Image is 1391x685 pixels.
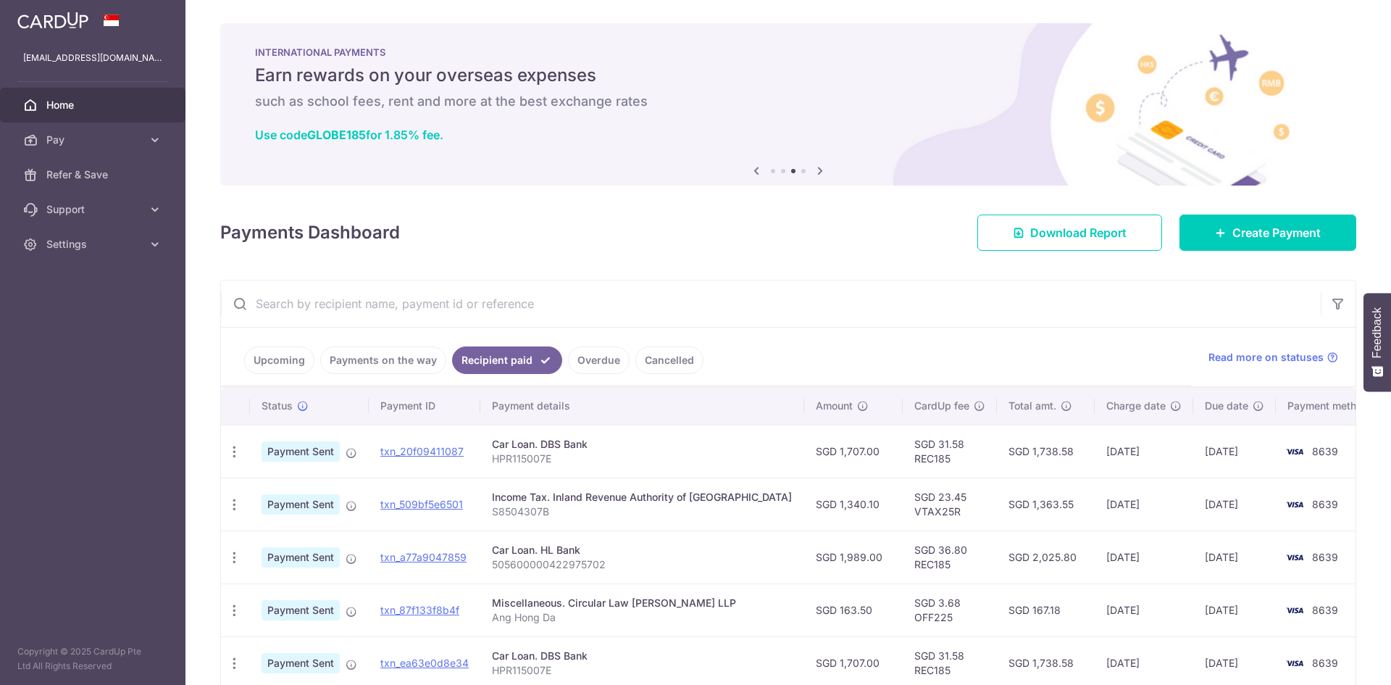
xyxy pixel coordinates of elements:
th: Payment details [480,387,804,425]
img: Bank Card [1280,443,1309,460]
span: 8639 [1312,445,1338,457]
a: Read more on statuses [1208,350,1338,365]
a: Cancelled [635,346,703,374]
td: SGD 1,989.00 [804,531,903,584]
p: S8504307B [492,505,793,519]
a: txn_ea63e0d8e34 [380,657,469,669]
div: Miscellaneous. Circular Law [PERSON_NAME] LLP [492,596,793,610]
span: Charge date [1106,399,1166,413]
p: Ang Hong Da [492,610,793,625]
span: Support [46,202,142,217]
a: Create Payment [1179,215,1356,251]
span: CardUp fee [914,399,969,413]
p: [EMAIL_ADDRESS][DOMAIN_NAME] [23,51,162,65]
input: Search by recipient name, payment id or reference [221,281,1321,327]
h5: Earn rewards on your overseas expenses [255,64,1321,87]
td: SGD 2,025.80 [997,531,1095,584]
td: [DATE] [1095,478,1193,531]
td: SGD 23.45 VTAX25R [903,478,997,531]
h4: Payments Dashboard [220,220,400,246]
span: Due date [1205,399,1248,413]
span: Download Report [1030,224,1127,241]
a: txn_87f133f8b4f [380,604,459,616]
td: SGD 36.80 REC185 [903,531,997,584]
td: SGD 31.58 REC185 [903,425,997,478]
div: Income Tax. Inland Revenue Authority of [GEOGRAPHIC_DATA] [492,490,793,505]
td: [DATE] [1193,584,1276,636]
img: Bank Card [1280,602,1309,619]
img: Bank Card [1280,549,1309,566]
td: SGD 167.18 [997,584,1095,636]
h6: such as school fees, rent and more at the best exchange rates [255,93,1321,110]
p: HPR115007E [492,452,793,466]
a: Payments on the way [320,346,446,374]
td: SGD 3.68 OFF225 [903,584,997,636]
span: Status [262,399,293,413]
p: HPR115007E [492,663,793,678]
span: Amount [816,399,853,413]
span: Payment Sent [262,441,340,462]
p: INTERNATIONAL PAYMENTS [255,46,1321,58]
span: Payment Sent [262,494,340,515]
td: [DATE] [1095,531,1193,584]
p: 505600000422975702 [492,557,793,572]
img: Bank Card [1280,655,1309,672]
td: [DATE] [1193,478,1276,531]
span: Settings [46,237,142,252]
div: Car Loan. DBS Bank [492,649,793,663]
iframe: Opens a widget where you can find more information [1298,642,1377,678]
span: Total amt. [1008,399,1056,413]
span: Home [46,98,142,112]
td: [DATE] [1193,425,1276,478]
span: Create Payment [1232,224,1321,241]
a: Use codeGLOBE185for 1.85% fee. [255,128,443,142]
th: Payment ID [369,387,480,425]
b: GLOBE185 [307,128,366,142]
span: Pay [46,133,142,147]
span: Payment Sent [262,600,340,620]
a: Overdue [568,346,630,374]
td: [DATE] [1095,584,1193,636]
div: Car Loan. HL Bank [492,543,793,557]
td: [DATE] [1193,531,1276,584]
a: txn_a77a9047859 [380,551,467,563]
a: txn_20f09411087 [380,445,464,457]
td: SGD 1,738.58 [997,425,1095,478]
button: Feedback - Show survey [1363,293,1391,391]
span: Feedback [1371,307,1384,358]
span: Read more on statuses [1208,350,1324,365]
td: SGD 163.50 [804,584,903,636]
td: SGD 1,340.10 [804,478,903,531]
img: Bank Card [1280,496,1309,513]
a: txn_509bf5e6501 [380,498,463,510]
a: Upcoming [244,346,314,374]
img: CardUp [17,12,88,29]
span: 8639 [1312,604,1338,616]
span: 8639 [1312,551,1338,563]
td: SGD 1,363.55 [997,478,1095,531]
a: Download Report [977,215,1162,251]
td: [DATE] [1095,425,1193,478]
span: Payment Sent [262,653,340,673]
div: Car Loan. DBS Bank [492,437,793,452]
span: Payment Sent [262,547,340,568]
span: 8639 [1312,498,1338,510]
th: Payment method [1276,387,1386,425]
img: International Payment Banner [220,23,1356,186]
a: Recipient paid [452,346,562,374]
td: SGD 1,707.00 [804,425,903,478]
span: Refer & Save [46,167,142,182]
